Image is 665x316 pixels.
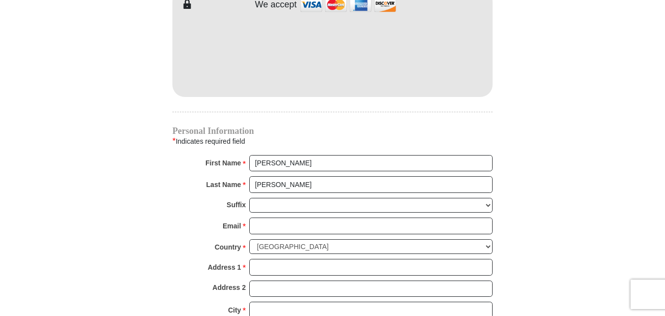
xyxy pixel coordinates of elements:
[212,281,246,294] strong: Address 2
[208,260,241,274] strong: Address 1
[205,156,241,170] strong: First Name
[227,198,246,212] strong: Suffix
[172,135,493,148] div: Indicates required field
[206,178,241,191] strong: Last Name
[215,240,241,254] strong: Country
[172,127,493,135] h4: Personal Information
[223,219,241,233] strong: Email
